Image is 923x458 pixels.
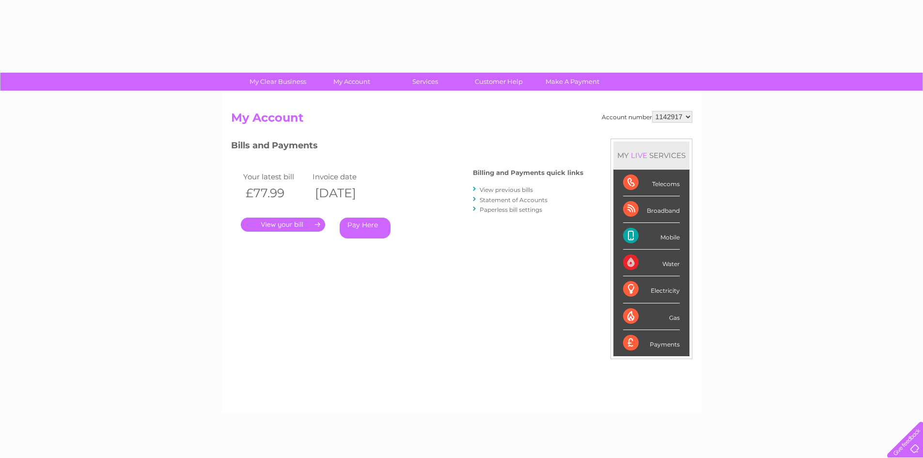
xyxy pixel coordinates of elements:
a: Customer Help [459,73,539,91]
a: Statement of Accounts [480,196,548,204]
a: Make A Payment [532,73,612,91]
td: Your latest bill [241,170,311,183]
div: Gas [623,303,680,330]
a: Paperless bill settings [480,206,542,213]
h2: My Account [231,111,692,129]
div: LIVE [629,151,649,160]
h4: Billing and Payments quick links [473,169,583,176]
a: Services [385,73,465,91]
a: My Clear Business [238,73,318,91]
div: Mobile [623,223,680,250]
div: Telecoms [623,170,680,196]
a: My Account [312,73,391,91]
th: [DATE] [310,183,380,203]
div: Account number [602,111,692,123]
div: Electricity [623,276,680,303]
div: MY SERVICES [613,142,689,169]
h3: Bills and Payments [231,139,583,156]
div: Payments [623,330,680,356]
th: £77.99 [241,183,311,203]
div: Broadband [623,196,680,223]
div: Water [623,250,680,276]
a: . [241,218,325,232]
td: Invoice date [310,170,380,183]
a: Pay Here [340,218,391,238]
a: View previous bills [480,186,533,193]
